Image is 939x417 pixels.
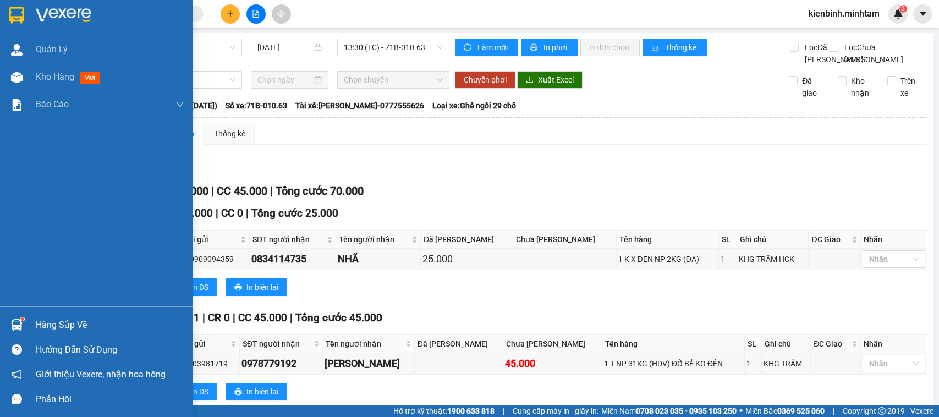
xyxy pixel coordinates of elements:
div: NGA 0909094359 [172,253,248,265]
th: SL [745,335,762,353]
span: Tài xế: [PERSON_NAME]-0777555626 [295,100,424,112]
span: kienbinh.minhtam [800,7,888,20]
span: SL 1 [179,311,200,324]
span: Kho nhận [847,75,878,99]
span: Lọc Đã [PERSON_NAME] [800,41,865,65]
span: | [290,311,293,324]
strong: 0369 525 060 [777,407,825,415]
span: caret-down [918,9,928,19]
span: ĐC Giao [811,233,849,245]
div: PHI 0703981719 [169,358,238,370]
div: Thống kê [214,128,245,140]
button: In đơn chọn [580,39,640,56]
span: printer [234,388,242,397]
img: warehouse-icon [11,44,23,56]
div: KHG TRÂM HCK [739,253,807,265]
span: In biên lai [246,281,278,293]
th: Đã [PERSON_NAME] [415,335,503,353]
span: sync [464,43,473,52]
button: caret-down [913,4,932,24]
span: bar-chart [651,43,661,52]
input: 11/10/2025 [257,41,312,53]
th: SL [719,231,737,249]
span: SĐT người nhận [252,233,325,245]
button: printerIn DS [170,383,217,400]
div: 0834114735 [251,251,334,267]
button: file-add [246,4,266,24]
span: Lọc Chưa [PERSON_NAME] [840,41,905,65]
span: Xuất Excel [538,74,574,86]
div: Hướng dẫn sử dụng [36,342,184,358]
div: 1 T NP 31KG (HDV) ĐỔ BỂ KO ĐỀN [604,358,743,370]
div: 1 [721,253,735,265]
span: Hỗ trợ kỹ thuật: [393,405,495,417]
span: download [526,76,534,85]
button: printerIn biên lai [226,278,287,296]
span: CR 0 [208,311,230,324]
span: Chọn chuyến [344,72,442,88]
span: CC 45.000 [217,184,267,197]
span: | [202,311,205,324]
span: Số xe: 71B-010.63 [226,100,287,112]
button: printerIn biên lai [226,383,287,400]
span: In biên lai [246,386,278,398]
div: KHG TRÂM [764,358,809,370]
span: 2 [901,5,905,13]
span: Cung cấp máy in - giấy in: [513,405,598,417]
span: file-add [252,10,260,18]
span: In DS [191,281,208,293]
span: Miền Nam [601,405,737,417]
button: bar-chartThống kê [643,39,707,56]
div: NHÃ [338,251,419,267]
img: warehouse-icon [11,319,23,331]
th: Đã [PERSON_NAME] [421,231,513,249]
th: Tên hàng [617,231,720,249]
span: printer [234,283,242,292]
span: Giới thiệu Vexere, nhận hoa hồng [36,367,166,381]
span: Làm mới [477,41,509,53]
span: ĐC Giao [814,338,849,350]
span: Kho hàng [36,72,74,82]
span: CC 45.000 [238,311,287,324]
span: In phơi [543,41,569,53]
th: Chưa [PERSON_NAME] [513,231,616,249]
img: logo-vxr [9,7,24,24]
span: down [175,100,184,109]
div: 1 [746,358,760,370]
button: downloadXuất Excel [517,71,583,89]
th: Ghi chú [737,231,809,249]
button: printerIn phơi [521,39,578,56]
span: CR 25.000 [164,207,213,220]
span: | [233,311,235,324]
span: plus [227,10,234,18]
span: Người gửi [173,233,238,245]
div: Phản hồi [36,391,184,408]
button: plus [221,4,240,24]
button: printerIn DS [170,278,217,296]
td: Ô TÔ MINH [323,353,415,375]
span: Tổng cước 70.000 [276,184,364,197]
button: syncLàm mới [455,39,518,56]
div: Hàng sắp về [36,317,184,333]
span: 13:30 (TC) - 71B-010.63 [344,39,442,56]
span: | [833,405,834,417]
div: Nhãn [864,338,924,350]
span: aim [277,10,285,18]
img: icon-new-feature [893,9,903,19]
span: Đã giao [798,75,830,99]
strong: 1900 633 818 [447,407,495,415]
span: Loại xe: Ghế ngồi 29 chỗ [432,100,516,112]
span: Miền Bắc [745,405,825,417]
span: | [246,207,249,220]
span: | [216,207,218,220]
input: Chọn ngày [257,74,312,86]
div: Nhãn [864,233,924,245]
td: NHÃ [336,249,421,270]
th: Ghi chú [762,335,811,353]
span: question-circle [12,344,22,355]
sup: 2 [899,5,907,13]
td: 0978779192 [240,353,323,375]
div: 0978779192 [241,356,321,371]
span: | [211,184,214,197]
span: copyright [878,407,886,415]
